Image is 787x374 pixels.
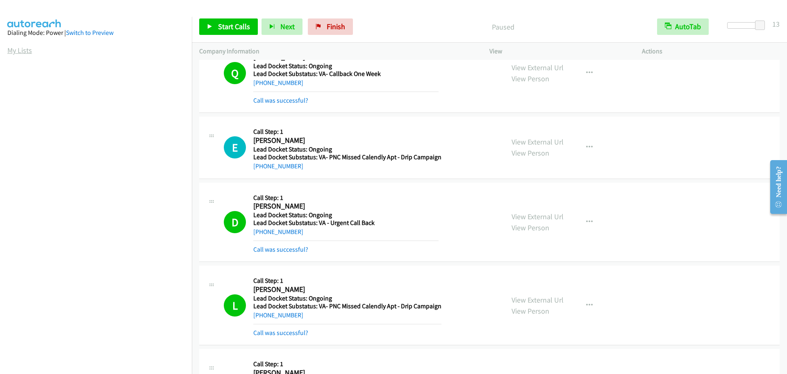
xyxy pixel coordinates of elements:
a: [PHONE_NUMBER] [253,228,303,236]
p: Paused [364,21,642,32]
p: View [489,46,627,56]
h5: Lead Docket Status: Ongoing [253,62,439,70]
a: Switch to Preview [66,29,114,37]
a: Start Calls [199,18,258,35]
a: [PHONE_NUMBER] [253,79,303,87]
h5: Call Step: 1 [253,194,439,202]
a: Finish [308,18,353,35]
span: Start Calls [218,22,250,31]
h2: [PERSON_NAME] [253,136,439,145]
a: View External Url [512,137,564,147]
a: View External Url [512,63,564,72]
h5: Lead Docket Substatus: VA - Urgent Call Back [253,219,439,227]
a: [PHONE_NUMBER] [253,311,303,319]
a: Call was successful? [253,329,308,337]
h5: Lead Docket Substatus: VA- PNC Missed Calendly Apt - Drip Campaign [253,153,441,161]
h1: Q [224,62,246,84]
a: View Person [512,74,549,83]
a: View External Url [512,212,564,221]
button: AutoTab [657,18,709,35]
span: Finish [327,22,345,31]
h5: Lead Docket Status: Ongoing [253,211,439,219]
iframe: Resource Center [763,154,787,220]
h1: D [224,211,246,233]
a: [PHONE_NUMBER] [253,162,303,170]
h5: Call Step: 1 [253,128,441,136]
a: View External Url [512,295,564,305]
h5: Lead Docket Status: Ongoing [253,294,441,303]
span: Next [280,22,295,31]
a: View Person [512,223,549,232]
a: My Lists [7,46,32,55]
h5: Lead Docket Status: Ongoing [253,145,441,154]
div: Dialing Mode: Power | [7,28,184,38]
a: View Person [512,148,549,158]
h1: E [224,136,246,158]
p: Actions [642,46,780,56]
h2: [PERSON_NAME] [253,285,439,294]
div: 13 [772,18,780,30]
button: Next [262,18,303,35]
h5: Call Step: 1 [253,360,441,368]
h1: L [224,294,246,317]
h2: [PERSON_NAME] [253,202,439,211]
h5: Lead Docket Substatus: VA- Callback One Week [253,70,439,78]
a: Call was successful? [253,96,308,104]
p: Company Information [199,46,475,56]
a: Call was successful? [253,246,308,253]
h5: Call Step: 1 [253,277,441,285]
a: View Person [512,306,549,316]
h5: Lead Docket Substatus: VA- PNC Missed Calendly Apt - Drip Campaign [253,302,441,310]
